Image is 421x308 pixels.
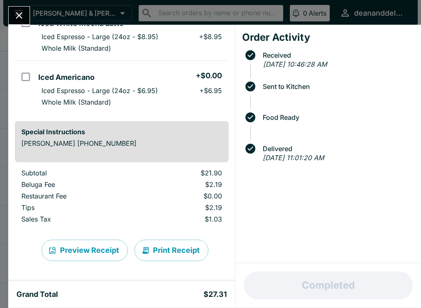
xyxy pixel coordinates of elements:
span: Received [259,51,414,59]
h6: Special Instructions [21,128,222,136]
h4: Order Activity [242,31,414,44]
button: Close [9,7,30,24]
em: [DATE] 10:46:28 AM [263,60,327,68]
p: Beluga Fee [21,180,130,189]
p: $1.03 [143,215,222,223]
p: [PERSON_NAME] [PHONE_NUMBER] [21,139,222,147]
p: Restaurant Fee [21,192,130,200]
h5: + $0.00 [196,71,222,81]
button: Print Receipt [134,240,208,261]
span: Delivered [259,145,414,152]
em: [DATE] 11:01:20 AM [263,154,324,162]
span: Sent to Kitchen [259,83,414,90]
p: Tips [21,203,130,212]
p: Whole Milk (Standard) [42,44,111,52]
button: Preview Receipt [42,240,128,261]
p: $0.00 [143,192,222,200]
p: Subtotal [21,169,130,177]
p: $2.19 [143,180,222,189]
h5: Iced Americano [38,72,95,82]
span: Food Ready [259,114,414,121]
p: $2.19 [143,203,222,212]
p: Iced Espresso - Large (24oz - $6.95) [42,86,158,95]
p: Sales Tax [21,215,130,223]
p: + $8.95 [199,33,222,41]
p: Whole Milk (Standard) [42,98,111,106]
h5: Grand Total [16,289,58,299]
p: + $6.95 [199,86,222,95]
h5: $27.31 [204,289,227,299]
p: Iced Espresso - Large (24oz - $8.95) [42,33,158,41]
p: $21.90 [143,169,222,177]
table: orders table [15,169,229,226]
